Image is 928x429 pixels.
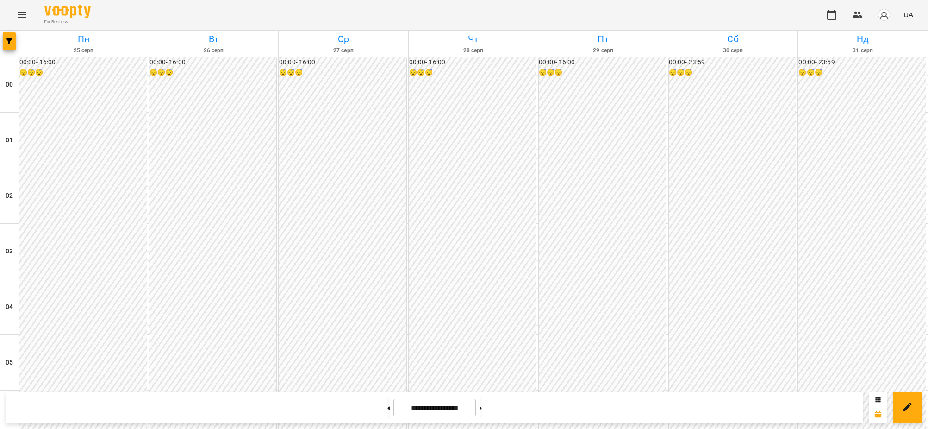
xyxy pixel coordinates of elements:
[878,8,891,21] img: avatar_s.png
[798,57,926,68] h6: 00:00 - 23:59
[20,32,147,46] h6: Пн
[539,68,666,78] h6: 😴😴😴
[799,32,926,46] h6: Нд
[669,57,796,68] h6: 00:00 - 23:59
[44,19,91,25] span: For Business
[19,57,147,68] h6: 00:00 - 16:00
[150,46,277,55] h6: 26 серп
[409,68,536,78] h6: 😴😴😴
[903,10,913,19] span: UA
[6,246,13,257] h6: 03
[6,80,13,90] h6: 00
[19,68,147,78] h6: 😴😴😴
[798,68,926,78] h6: 😴😴😴
[280,46,407,55] h6: 27 серп
[150,32,277,46] h6: Вт
[900,6,917,23] button: UA
[149,57,277,68] h6: 00:00 - 16:00
[540,46,666,55] h6: 29 серп
[6,135,13,145] h6: 01
[540,32,666,46] h6: Пт
[410,46,537,55] h6: 28 серп
[409,57,536,68] h6: 00:00 - 16:00
[539,57,666,68] h6: 00:00 - 16:00
[410,32,537,46] h6: Чт
[20,46,147,55] h6: 25 серп
[669,68,796,78] h6: 😴😴😴
[799,46,926,55] h6: 31 серп
[279,57,406,68] h6: 00:00 - 16:00
[6,302,13,312] h6: 04
[670,46,797,55] h6: 30 серп
[6,191,13,201] h6: 02
[280,32,407,46] h6: Ср
[6,358,13,368] h6: 05
[149,68,277,78] h6: 😴😴😴
[44,5,91,18] img: Voopty Logo
[279,68,406,78] h6: 😴😴😴
[11,4,33,26] button: Menu
[670,32,797,46] h6: Сб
